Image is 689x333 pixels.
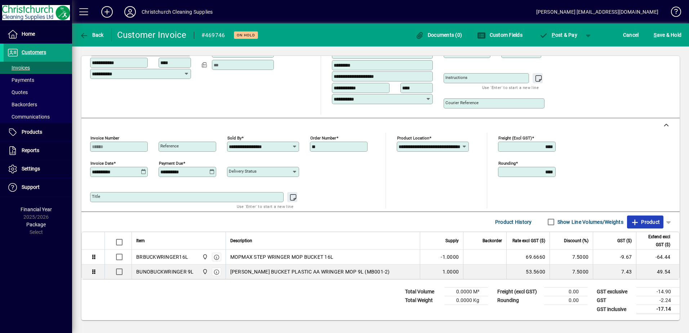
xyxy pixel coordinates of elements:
button: Cancel [621,28,641,41]
mat-label: Invoice date [90,161,114,166]
td: Total Volume [401,288,445,296]
span: S [654,32,657,38]
span: Backorders [7,102,37,107]
span: Quotes [7,89,28,95]
div: 69.6660 [511,253,545,261]
mat-label: Freight (excl GST) [498,136,532,141]
a: Backorders [4,98,72,111]
mat-label: Courier Reference [445,100,479,105]
a: Settings [4,160,72,178]
span: [PERSON_NAME] BUCKET PLASTIC AA WRINGER MOP 9L (MB001-2) [230,268,390,275]
span: Cancel [623,29,639,41]
span: On hold [237,33,255,37]
button: Documents (0) [413,28,464,41]
mat-label: Instructions [445,75,467,80]
span: Rate excl GST ($) [512,237,545,245]
td: 7.5000 [550,265,593,279]
span: Custom Fields [477,32,523,38]
span: Settings [22,166,40,172]
td: 49.54 [636,265,679,279]
td: 7.5000 [550,250,593,265]
span: Product [631,216,660,228]
span: Home [22,31,35,37]
span: Discount (%) [564,237,588,245]
button: Product [627,216,663,228]
span: Backorder [483,237,502,245]
mat-label: Invoice number [90,136,119,141]
td: GST exclusive [593,288,636,296]
a: Invoices [4,62,72,74]
mat-label: Title [92,194,100,199]
span: Supply [445,237,459,245]
div: BUNOBUCKWRINGER 9L [136,268,194,275]
div: Christchurch Cleaning Supplies [142,6,213,18]
a: Home [4,25,72,43]
a: Quotes [4,86,72,98]
span: P [552,32,555,38]
a: Products [4,123,72,141]
mat-label: Product location [397,136,429,141]
td: 7.43 [593,265,636,279]
button: Product History [492,216,535,228]
span: Communications [7,114,50,120]
mat-label: Rounding [498,161,516,166]
mat-label: Delivery status [229,169,257,174]
span: Documents (0) [415,32,462,38]
span: Products [22,129,42,135]
span: Back [80,32,104,38]
span: Christchurch Cleaning Supplies Ltd [200,268,209,276]
span: Reports [22,147,39,153]
app-page-header-button: Back [72,28,112,41]
button: Add [95,5,119,18]
td: -9.67 [593,250,636,265]
span: 1.0000 [443,268,459,275]
td: GST inclusive [593,305,636,314]
td: 0.0000 M³ [445,288,488,296]
div: 53.5600 [511,268,545,275]
span: MOPMAX STEP WRINGER MOP BUCKET 16L [230,253,334,261]
td: 0.00 [544,296,587,305]
td: -64.44 [636,250,679,265]
td: -14.90 [636,288,680,296]
td: Freight (excl GST) [494,288,544,296]
span: Description [230,237,252,245]
button: Custom Fields [475,28,524,41]
label: Show Line Volumes/Weights [556,218,623,226]
button: Back [78,28,106,41]
div: #469746 [201,30,225,41]
span: Financial Year [21,207,52,212]
button: Profile [119,5,142,18]
span: Support [22,184,40,190]
span: -1.0000 [441,253,459,261]
span: GST ($) [617,237,632,245]
span: Payments [7,77,34,83]
div: [PERSON_NAME] [EMAIL_ADDRESS][DOMAIN_NAME] [536,6,658,18]
button: Post & Pay [536,28,581,41]
span: Package [26,222,46,227]
span: Extend excl GST ($) [641,233,670,249]
div: BRBUCKWRINGER16L [136,253,188,261]
mat-label: Order number [310,136,336,141]
mat-hint: Use 'Enter' to start a new line [237,202,293,210]
span: ave & Hold [654,29,681,41]
td: 0.0000 Kg [445,296,488,305]
a: Support [4,178,72,196]
mat-label: Reference [160,143,179,148]
mat-hint: Use 'Enter' to start a new line [482,83,539,92]
span: Customers [22,49,46,55]
span: Product History [495,216,532,228]
mat-label: Sold by [227,136,241,141]
span: ost & Pay [539,32,577,38]
a: Reports [4,142,72,160]
span: Invoices [7,65,30,71]
mat-label: Payment due [159,161,183,166]
td: -2.24 [636,296,680,305]
td: 0.00 [544,288,587,296]
td: GST [593,296,636,305]
span: Item [136,237,145,245]
td: Total Weight [401,296,445,305]
a: Communications [4,111,72,123]
a: Payments [4,74,72,86]
div: Customer Invoice [117,29,187,41]
td: -17.14 [636,305,680,314]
